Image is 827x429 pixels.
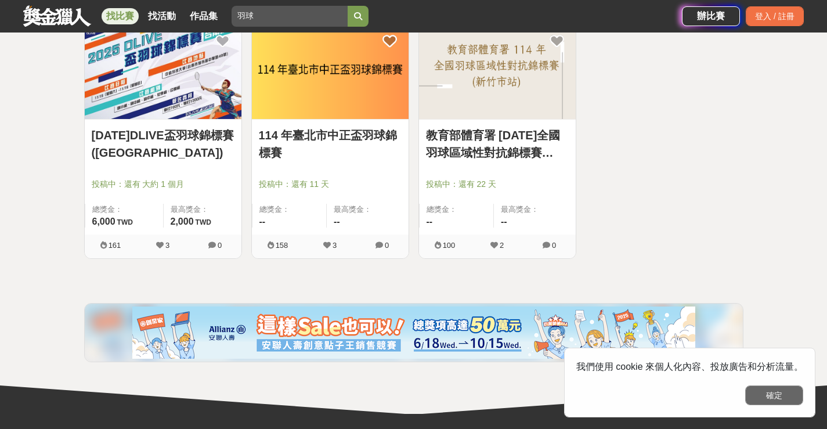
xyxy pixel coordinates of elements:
span: 投稿中：還有 11 天 [259,178,402,190]
a: 114 年臺北市中正盃羽球錦標賽 [259,127,402,161]
span: TWD [117,218,133,226]
span: -- [427,217,433,226]
a: Cover Image [85,22,241,120]
span: 161 [109,241,121,250]
span: 總獎金： [427,204,487,215]
span: 最高獎金： [171,204,234,215]
span: 我們使用 cookie 來個人化內容、投放廣告和分析流量。 [576,362,803,372]
span: 總獎金： [259,204,320,215]
a: 找比賽 [102,8,139,24]
span: 6,000 [92,217,115,226]
span: -- [334,217,340,226]
span: 最高獎金： [334,204,402,215]
span: 總獎金： [92,204,156,215]
span: 最高獎金： [501,204,569,215]
span: 3 [165,241,169,250]
a: Cover Image [252,22,409,120]
span: -- [501,217,507,226]
span: 2 [500,241,504,250]
span: 2,000 [171,217,194,226]
input: 2025「洗手新日常：全民 ALL IN」洗手歌全台徵選 [232,6,348,27]
span: -- [259,217,266,226]
a: [DATE]DLIVE盃羽球錦標賽([GEOGRAPHIC_DATA]) [92,127,234,161]
span: 100 [443,241,456,250]
a: 作品集 [185,8,222,24]
button: 確定 [745,385,803,405]
img: Cover Image [419,22,576,119]
span: 158 [276,241,288,250]
img: Cover Image [252,22,409,119]
span: TWD [196,218,211,226]
span: 0 [552,241,556,250]
a: Cover Image [419,22,576,120]
div: 登入 / 註冊 [746,6,804,26]
a: 教育部體育署 [DATE]全國羽球區域性對抗錦標賽([GEOGRAPHIC_DATA]) [426,127,569,161]
a: 找活動 [143,8,180,24]
a: 辦比賽 [682,6,740,26]
span: 投稿中：還有 22 天 [426,178,569,190]
span: 3 [333,241,337,250]
img: cf4fb443-4ad2-4338-9fa3-b46b0bf5d316.png [132,307,695,359]
span: 0 [218,241,222,250]
img: Cover Image [85,22,241,119]
span: 0 [385,241,389,250]
span: 投稿中：還有 大約 1 個月 [92,178,234,190]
